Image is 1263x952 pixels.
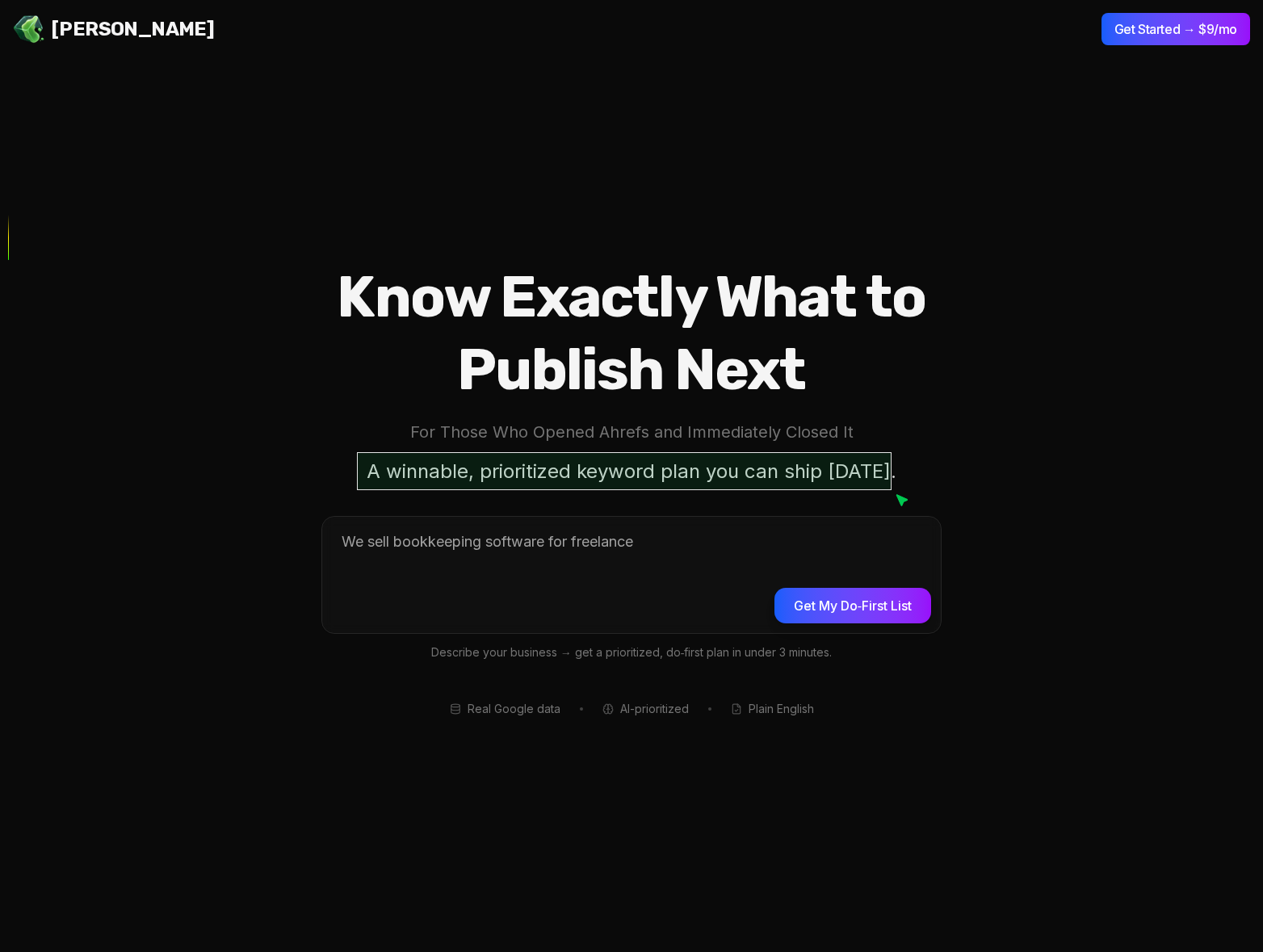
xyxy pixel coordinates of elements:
span: AI-prioritized [620,701,689,717]
button: Get Started → $9/mo [1101,13,1250,45]
p: A winnable, prioritized keyword plan you can ship [DATE]. [357,452,906,490]
p: Describe your business → get a prioritized, do‑first plan in under 3 minutes. [321,644,942,662]
p: For Those Who Opened Ahrefs and Immediately Closed It [270,419,993,446]
span: [PERSON_NAME] [52,16,214,42]
span: Real Google data [468,701,560,717]
img: Jello SEO Logo [13,13,45,45]
button: Get My Do‑First List [774,588,931,623]
span: Plain English [749,701,814,717]
h1: Know Exactly What to Publish Next [270,261,993,406]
